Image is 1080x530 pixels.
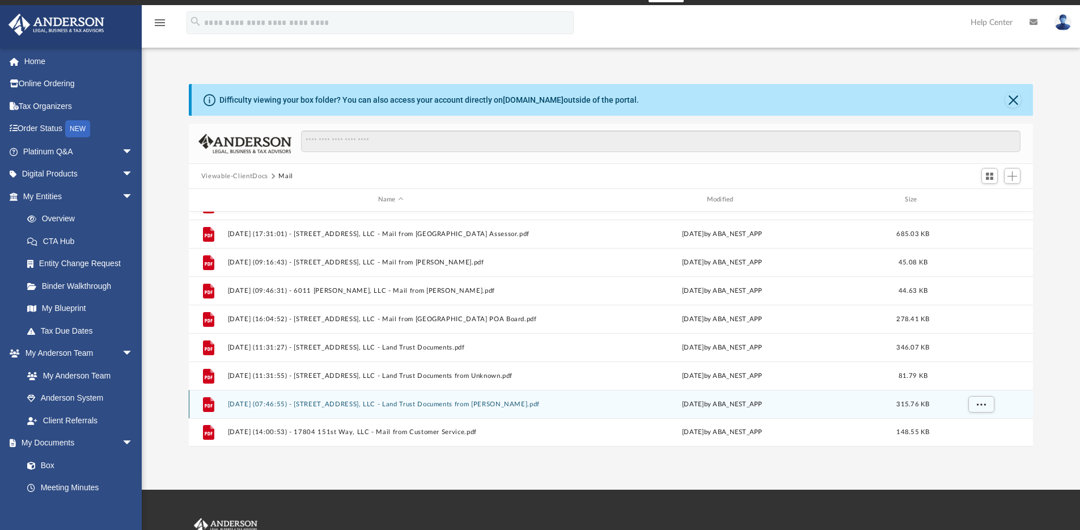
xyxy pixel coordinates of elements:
[896,316,929,322] span: 278.41 KB
[968,396,994,413] button: More options
[16,275,150,297] a: Binder Walkthrough
[227,195,553,205] div: Name
[16,297,145,320] a: My Blueprint
[896,230,929,237] span: 685.03 KB
[896,401,929,407] span: 315.76 KB
[559,229,886,239] div: [DATE] by ABA_NEST_APP
[559,314,886,324] div: [DATE] by ABA_NEST_APP
[5,14,108,36] img: Anderson Advisors Platinum Portal
[219,94,639,106] div: Difficulty viewing your box folder? You can also access your account directly on outside of the p...
[153,16,167,30] i: menu
[227,287,554,295] button: [DATE] (09:46:31) - 6011 [PERSON_NAME], LLC - Mail from [PERSON_NAME].pdf
[8,432,145,455] a: My Documentsarrow_drop_down
[16,319,150,342] a: Tax Due Dates
[227,372,554,380] button: [DATE] (11:31:55) - [STREET_ADDRESS], LLC - Land Trust Documents from Unknown.pdf
[1004,168,1021,184] button: Add
[201,171,268,182] button: Viewable-ClientDocs
[122,342,145,365] span: arrow_drop_down
[559,399,886,409] div: [DATE] by ABA_NEST_APP
[16,477,145,499] a: Meeting Minutes
[227,259,554,266] button: [DATE] (09:16:43) - [STREET_ADDRESS], LLC - Mail from [PERSON_NAME].pdf
[558,195,885,205] div: Modified
[16,409,145,432] a: Client Referrals
[890,195,935,205] div: Size
[8,185,150,208] a: My Entitiesarrow_drop_down
[8,50,150,73] a: Home
[122,140,145,163] span: arrow_drop_down
[227,230,554,238] button: [DATE] (17:31:01) - [STREET_ADDRESS], LLC - Mail from [GEOGRAPHIC_DATA] Assessor.pdf
[194,195,222,205] div: id
[896,344,929,350] span: 346.07 KB
[122,185,145,208] span: arrow_drop_down
[227,401,554,408] button: [DATE] (07:46:55) - [STREET_ADDRESS], LLC - Land Trust Documents from [PERSON_NAME].pdf
[301,131,1020,152] input: Search files and folders
[559,285,886,296] div: [DATE] by ABA_NEST_APP
[896,429,929,435] span: 148.55 KB
[559,427,886,438] div: [DATE] by ABA_NEST_APP
[122,163,145,186] span: arrow_drop_down
[559,371,886,381] div: [DATE] by ABA_NEST_APP
[8,342,145,365] a: My Anderson Teamarrow_drop_down
[559,257,886,267] div: [DATE] by ABA_NEST_APP
[227,428,554,436] button: [DATE] (14:00:53) - 17804 151st Way, LLC - Mail from Customer Service.pdf
[899,372,927,378] span: 81.79 KB
[189,15,202,28] i: search
[941,195,1020,205] div: id
[559,342,886,352] div: [DATE] by ABA_NEST_APP
[227,316,554,323] button: [DATE] (16:04:52) - [STREET_ADDRESS], LLC - Mail from [GEOGRAPHIC_DATA] POA Board.pdf
[899,259,927,265] span: 45.08 KB
[16,208,150,230] a: Overview
[227,344,554,351] button: [DATE] (11:31:27) - [STREET_ADDRESS], LLC - Land Trust Documents.pdf
[503,95,564,104] a: [DOMAIN_NAME]
[122,432,145,455] span: arrow_drop_down
[153,22,167,30] a: menu
[981,168,998,184] button: Switch to Grid View
[1005,92,1021,108] button: Close
[16,454,139,477] a: Box
[278,171,293,182] button: Mail
[16,364,139,387] a: My Anderson Team
[8,140,150,163] a: Platinum Q&Aarrow_drop_down
[16,387,145,410] a: Anderson System
[8,163,150,186] a: Digital Productsarrow_drop_down
[189,212,1034,447] div: grid
[8,73,150,95] a: Online Ordering
[65,120,90,137] div: NEW
[16,253,150,275] a: Entity Change Request
[1054,14,1071,31] img: User Pic
[8,117,150,141] a: Order StatusNEW
[899,287,927,293] span: 44.63 KB
[16,230,150,253] a: CTA Hub
[8,95,150,117] a: Tax Organizers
